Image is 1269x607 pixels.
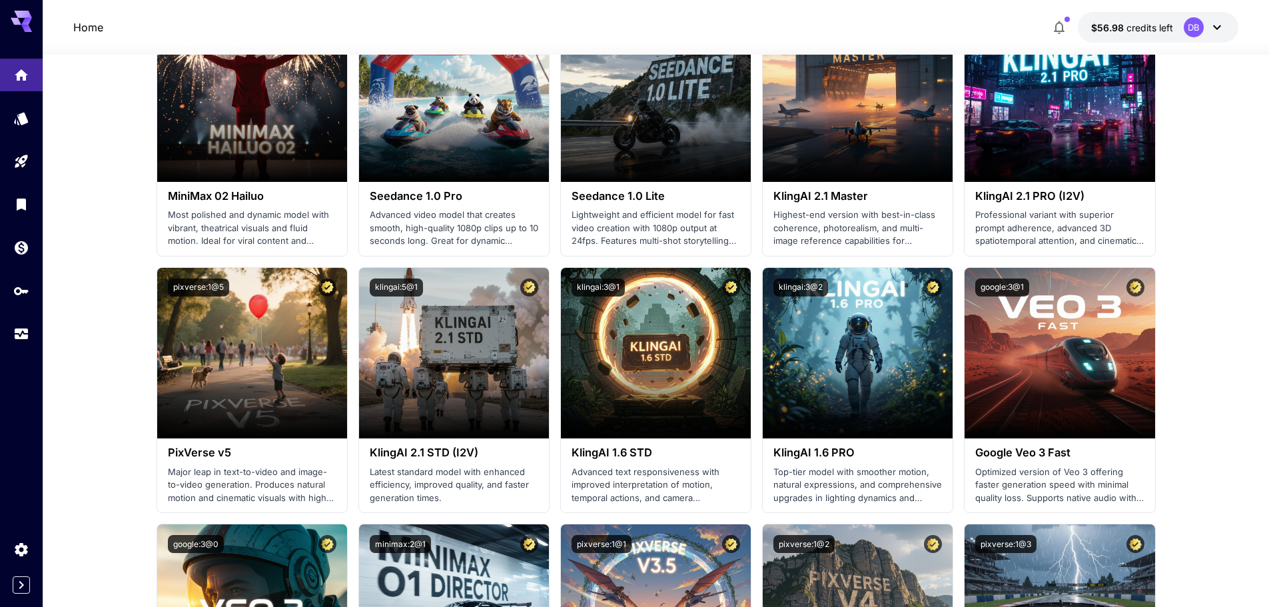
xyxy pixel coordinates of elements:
img: alt [561,268,751,438]
h3: PixVerse v5 [168,446,336,459]
p: Highest-end version with best-in-class coherence, photorealism, and multi-image reference capabil... [773,209,942,248]
button: Certified Model – Vetted for best performance and includes a commercial license. [924,535,942,553]
img: alt [561,11,751,182]
div: $56.9844 [1091,21,1173,35]
button: pixverse:1@5 [168,279,229,297]
p: Advanced video model that creates smooth, high-quality 1080p clips up to 10 seconds long. Great f... [370,209,538,248]
button: google:3@0 [168,535,224,553]
button: Certified Model – Vetted for best performance and includes a commercial license. [924,279,942,297]
h3: KlingAI 2.1 PRO (I2V) [975,190,1144,203]
div: Home [13,63,29,79]
button: Certified Model – Vetted for best performance and includes a commercial license. [722,535,740,553]
span: $56.98 [1091,22,1126,33]
h3: KlingAI 2.1 STD (I2V) [370,446,538,459]
h3: MiniMax 02 Hailuo [168,190,336,203]
button: Certified Model – Vetted for best performance and includes a commercial license. [520,279,538,297]
div: API Keys [13,283,29,299]
button: pixverse:1@1 [572,535,632,553]
h3: Seedance 1.0 Lite [572,190,740,203]
button: klingai:5@1 [370,279,423,297]
div: Wallet [13,239,29,256]
a: Home [73,19,103,35]
div: Library [13,196,29,213]
button: Expand sidebar [13,576,30,594]
h3: KlingAI 1.6 STD [572,446,740,459]
div: Settings [13,541,29,558]
button: minimax:2@1 [370,535,431,553]
p: Professional variant with superior prompt adherence, advanced 3D spatiotemporal attention, and ci... [975,209,1144,248]
button: Certified Model – Vetted for best performance and includes a commercial license. [520,535,538,553]
button: google:3@1 [975,279,1029,297]
p: Optimized version of Veo 3 offering faster generation speed with minimal quality loss. Supports n... [975,466,1144,505]
h3: KlingAI 1.6 PRO [773,446,942,459]
p: Major leap in text-to-video and image-to-video generation. Produces natural motion and cinematic ... [168,466,336,505]
div: Playground [13,153,29,170]
img: alt [359,268,549,438]
button: pixverse:1@3 [975,535,1037,553]
img: alt [157,11,347,182]
div: Usage [13,326,29,342]
button: Certified Model – Vetted for best performance and includes a commercial license. [318,535,336,553]
img: alt [157,268,347,438]
button: Certified Model – Vetted for best performance and includes a commercial license. [1126,279,1144,297]
div: Models [13,110,29,127]
p: Lightweight and efficient model for fast video creation with 1080p output at 24fps. Features mult... [572,209,740,248]
div: DB [1184,17,1204,37]
img: alt [763,268,953,438]
p: Most polished and dynamic model with vibrant, theatrical visuals and fluid motion. Ideal for vira... [168,209,336,248]
h3: Google Veo 3 Fast [975,446,1144,459]
p: Latest standard model with enhanced efficiency, improved quality, and faster generation times. [370,466,538,505]
p: Advanced text responsiveness with improved interpretation of motion, temporal actions, and camera... [572,466,740,505]
button: pixverse:1@2 [773,535,835,553]
span: credits left [1126,22,1173,33]
img: alt [359,11,549,182]
button: $56.9844DB [1078,12,1238,43]
button: Certified Model – Vetted for best performance and includes a commercial license. [318,279,336,297]
p: Top-tier model with smoother motion, natural expressions, and comprehensive upgrades in lighting ... [773,466,942,505]
img: alt [763,11,953,182]
img: alt [965,11,1154,182]
button: Certified Model – Vetted for best performance and includes a commercial license. [1126,535,1144,553]
h3: Seedance 1.0 Pro [370,190,538,203]
img: alt [965,268,1154,438]
button: Certified Model – Vetted for best performance and includes a commercial license. [722,279,740,297]
button: klingai:3@1 [572,279,625,297]
button: klingai:3@2 [773,279,828,297]
h3: KlingAI 2.1 Master [773,190,942,203]
nav: breadcrumb [73,19,103,35]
